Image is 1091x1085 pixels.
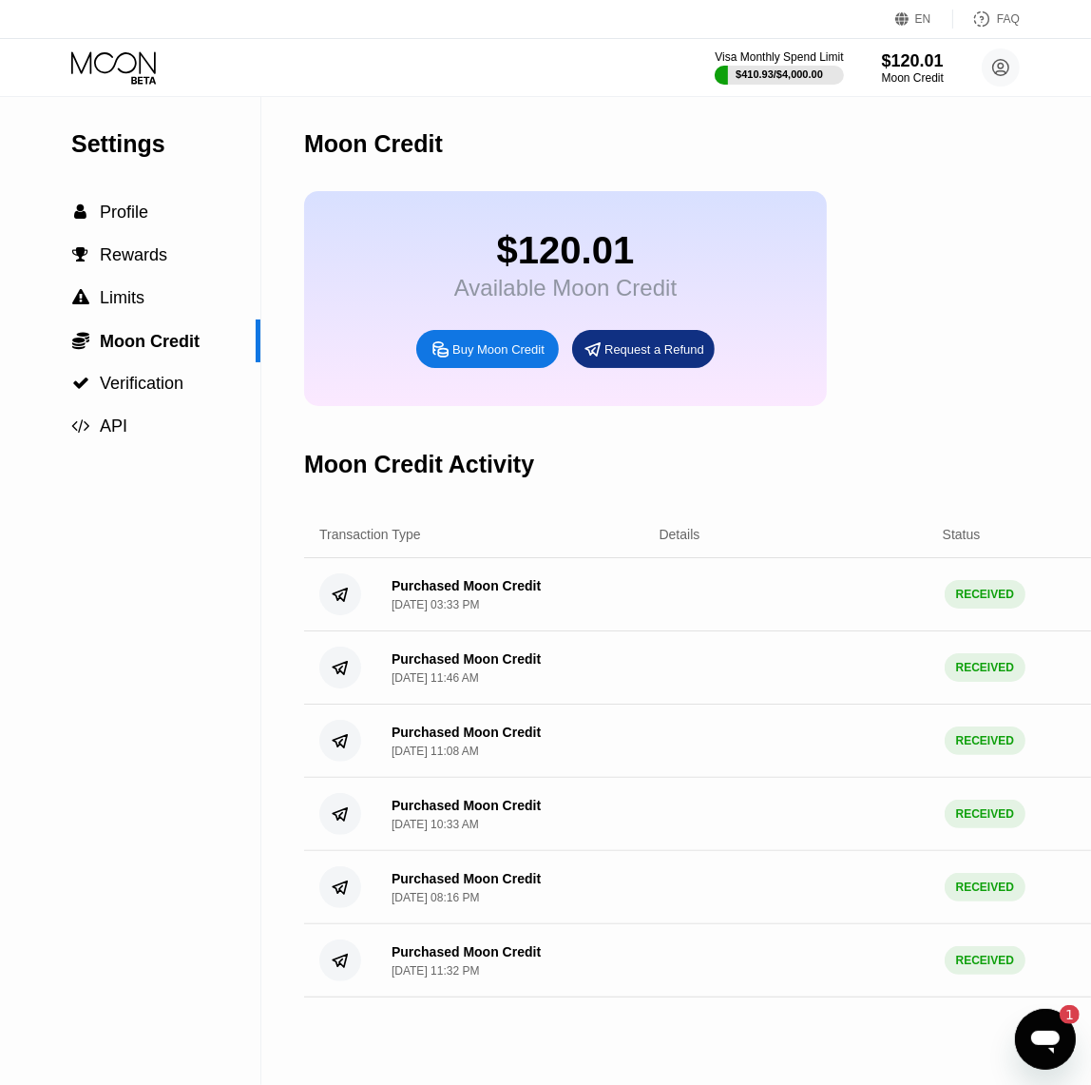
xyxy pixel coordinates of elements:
[100,245,167,264] span: Rewards
[392,818,479,831] div: [DATE] 10:33 AM
[392,651,541,667] div: Purchased Moon Credit
[454,229,677,272] div: $120.01
[953,10,1020,29] div: FAQ
[882,51,944,71] div: $120.01
[392,725,541,740] div: Purchased Moon Credit
[71,246,90,263] div: 
[945,873,1025,901] div: RECEIVED
[100,417,127,436] span: API
[452,341,545,358] div: Buy Moon Credit
[895,10,953,29] div: EN
[392,745,479,758] div: [DATE] 11:08 AM
[72,331,89,350] span: 
[392,891,479,904] div: [DATE] 08:16 PM
[100,288,144,307] span: Limits
[100,374,183,393] span: Verification
[604,341,704,358] div: Request a Refund
[392,871,541,886] div: Purchased Moon Credit
[71,289,90,306] div: 
[71,130,260,158] div: Settings
[304,451,534,478] div: Moon Credit Activity
[72,375,89,392] span: 
[660,527,700,542] div: Details
[572,330,715,368] div: Request a Refund
[882,71,944,85] div: Moon Credit
[915,12,931,26] div: EN
[945,653,1025,682] div: RECEIVED
[71,331,90,350] div: 
[319,527,421,542] div: Transaction Type
[715,50,843,64] div: Visa Monthly Spend Limit
[71,203,90,221] div: 
[392,671,479,685] div: [DATE] 11:46 AM
[454,275,677,301] div: Available Moon Credit
[1042,1005,1080,1024] iframe: Число непрочитанных сообщений
[392,598,479,611] div: [DATE] 03:33 PM
[945,580,1025,609] div: RECEIVED
[882,51,944,85] div: $120.01Moon Credit
[392,578,541,593] div: Purchased Moon Credit
[945,800,1025,828] div: RECEIVED
[71,375,90,392] div: 
[304,130,443,158] div: Moon Credit
[416,330,559,368] div: Buy Moon Credit
[736,68,823,80] div: $410.93 / $4,000.00
[75,203,87,221] span: 
[100,203,148,222] span: Profile
[100,332,200,351] span: Moon Credit
[945,727,1025,755] div: RECEIVED
[392,944,541,959] div: Purchased Moon Credit
[73,246,89,263] span: 
[715,50,843,85] div: Visa Monthly Spend Limit$410.93/$4,000.00
[997,12,1020,26] div: FAQ
[72,417,90,435] span: 
[945,946,1025,975] div: RECEIVED
[392,798,541,813] div: Purchased Moon Credit
[71,417,90,435] div: 
[392,964,479,978] div: [DATE] 11:32 PM
[943,527,981,542] div: Status
[1015,1009,1076,1070] iframe: Кнопка, открывающая окно обмена сообщениями; 1 непрочитанное сообщение
[72,289,89,306] span: 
